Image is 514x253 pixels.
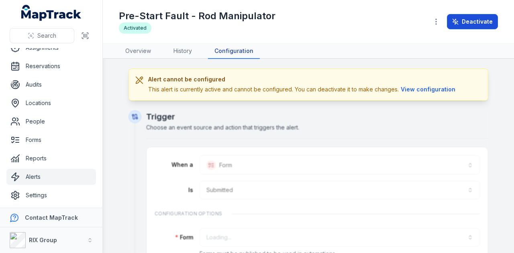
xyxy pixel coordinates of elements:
a: Alerts [6,169,96,185]
button: Deactivate [447,14,498,29]
a: Reservations [6,58,96,74]
a: Forms [6,132,96,148]
a: Settings [6,187,96,203]
a: Configuration [208,44,260,59]
h1: Pre-Start Fault - Rod Manipulator [119,10,275,22]
a: MapTrack [21,5,82,21]
strong: Contact MapTrack [25,214,78,221]
a: Locations [6,95,96,111]
a: Audits [6,77,96,93]
a: Overview [119,44,157,59]
a: Reports [6,150,96,166]
a: History [167,44,198,59]
span: Search [37,32,56,40]
h3: Alert cannot be configured [148,75,457,83]
strong: RIX Group [29,237,57,243]
button: View configuration [399,85,457,94]
div: Activated [119,22,151,34]
button: Search [10,28,74,43]
a: People [6,113,96,130]
div: This alert is currently active and cannot be configured. You can deactivate it to make changes. [148,85,457,94]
